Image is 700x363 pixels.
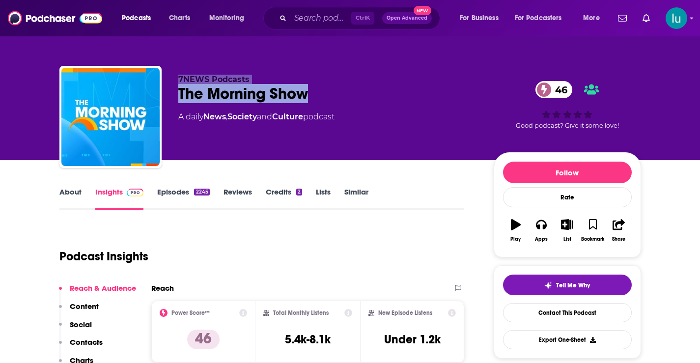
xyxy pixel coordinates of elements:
[545,81,572,98] span: 46
[226,112,227,121] span: ,
[387,16,427,21] span: Open Advanced
[187,330,220,349] p: 46
[273,7,449,29] div: Search podcasts, credits, & more...
[666,7,687,29] span: Logged in as lusodano
[178,111,335,123] div: A daily podcast
[581,236,604,242] div: Bookmark
[563,236,571,242] div: List
[163,10,196,26] a: Charts
[510,236,521,242] div: Play
[666,7,687,29] img: User Profile
[151,283,174,293] h2: Reach
[171,309,210,316] h2: Power Score™
[209,11,244,25] span: Monitoring
[606,213,631,248] button: Share
[529,213,554,248] button: Apps
[351,12,374,25] span: Ctrl K
[224,187,252,210] a: Reviews
[453,10,511,26] button: open menu
[382,12,432,24] button: Open AdvancedNew
[460,11,499,25] span: For Business
[583,11,600,25] span: More
[122,11,151,25] span: Podcasts
[516,122,619,129] span: Good podcast? Give it some love!
[59,337,103,356] button: Contacts
[61,68,160,166] img: The Morning Show
[70,337,103,347] p: Contacts
[59,187,82,210] a: About
[59,320,92,338] button: Social
[169,11,190,25] span: Charts
[503,330,632,349] button: Export One-Sheet
[576,10,612,26] button: open menu
[503,162,632,183] button: Follow
[290,10,351,26] input: Search podcasts, credits, & more...
[503,187,632,207] div: Rate
[8,9,102,28] img: Podchaser - Follow, Share and Rate Podcasts
[639,10,654,27] a: Show notifications dropdown
[503,213,529,248] button: Play
[384,332,441,347] h3: Under 1.2k
[257,112,272,121] span: and
[115,10,164,26] button: open menu
[59,249,148,264] h1: Podcast Insights
[157,187,209,210] a: Episodes2245
[227,112,257,121] a: Society
[580,213,606,248] button: Bookmark
[59,283,136,302] button: Reach & Audience
[666,7,687,29] button: Show profile menu
[515,11,562,25] span: For Podcasters
[414,6,431,15] span: New
[95,187,144,210] a: InsightsPodchaser Pro
[127,189,144,196] img: Podchaser Pro
[59,302,99,320] button: Content
[316,187,331,210] a: Lists
[273,309,329,316] h2: Total Monthly Listens
[194,189,209,195] div: 2245
[503,303,632,322] a: Contact This Podcast
[203,112,226,121] a: News
[612,236,625,242] div: Share
[535,236,548,242] div: Apps
[614,10,631,27] a: Show notifications dropdown
[70,302,99,311] p: Content
[202,10,257,26] button: open menu
[70,283,136,293] p: Reach & Audience
[285,332,331,347] h3: 5.4k-8.1k
[266,187,302,210] a: Credits2
[544,281,552,289] img: tell me why sparkle
[554,213,580,248] button: List
[272,112,303,121] a: Culture
[535,81,572,98] a: 46
[503,275,632,295] button: tell me why sparkleTell Me Why
[508,10,576,26] button: open menu
[70,320,92,329] p: Social
[494,75,641,136] div: 46Good podcast? Give it some love!
[344,187,368,210] a: Similar
[556,281,590,289] span: Tell Me Why
[178,75,250,84] span: 7NEWS Podcasts
[296,189,302,195] div: 2
[378,309,432,316] h2: New Episode Listens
